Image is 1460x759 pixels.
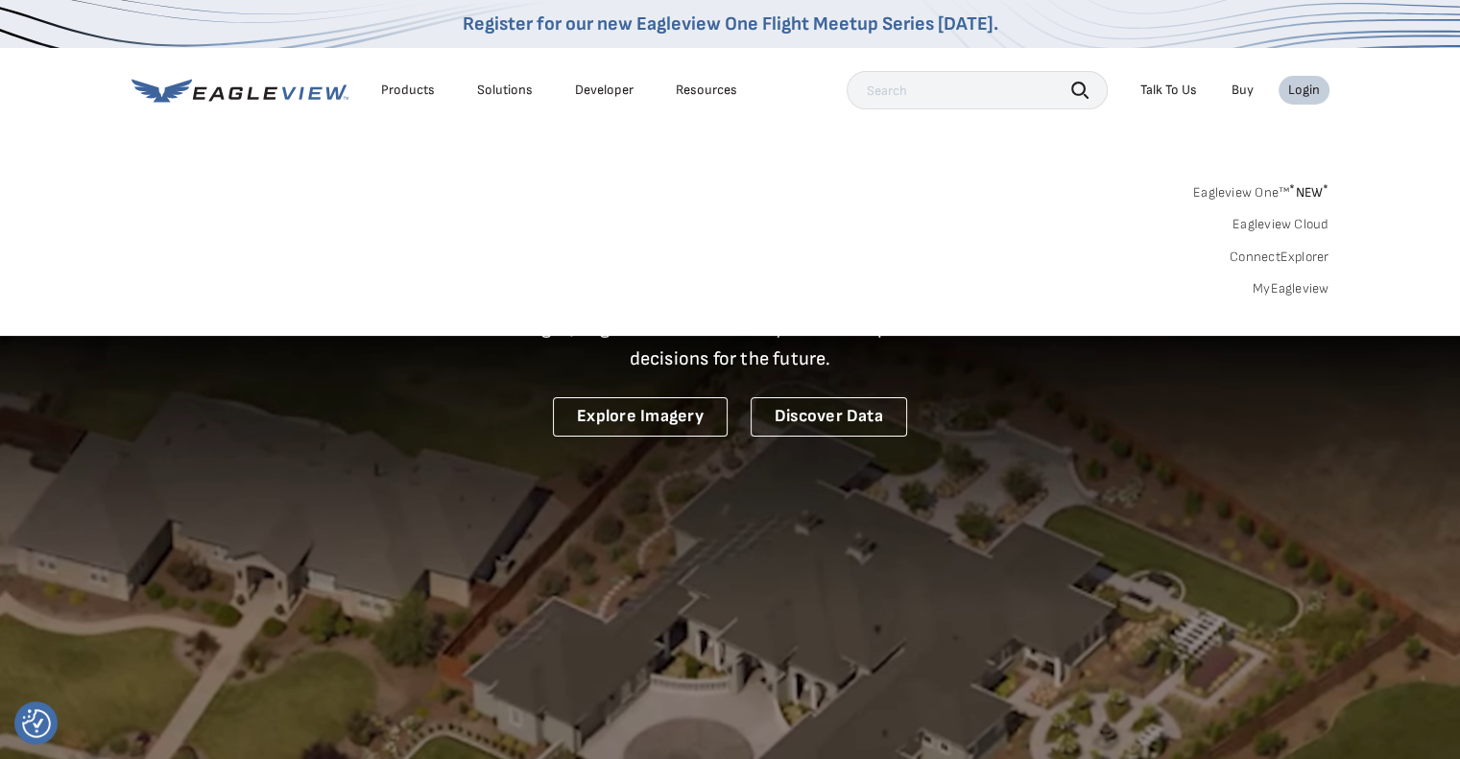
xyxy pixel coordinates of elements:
a: Register for our new Eagleview One Flight Meetup Series [DATE]. [463,12,998,36]
a: Explore Imagery [553,397,728,437]
a: Discover Data [751,397,907,437]
div: Talk To Us [1140,82,1197,99]
div: Resources [676,82,737,99]
a: Eagleview Cloud [1233,216,1329,233]
span: NEW [1289,184,1328,201]
a: Eagleview One™*NEW* [1193,178,1329,201]
a: MyEagleview [1253,280,1329,297]
button: Consent Preferences [22,709,51,738]
div: Products [381,82,435,99]
a: Developer [575,82,634,99]
input: Search [847,71,1108,109]
a: ConnectExplorer [1230,249,1329,266]
img: Revisit consent button [22,709,51,738]
div: Login [1288,82,1320,99]
div: Solutions [477,82,533,99]
a: Buy [1232,82,1254,99]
